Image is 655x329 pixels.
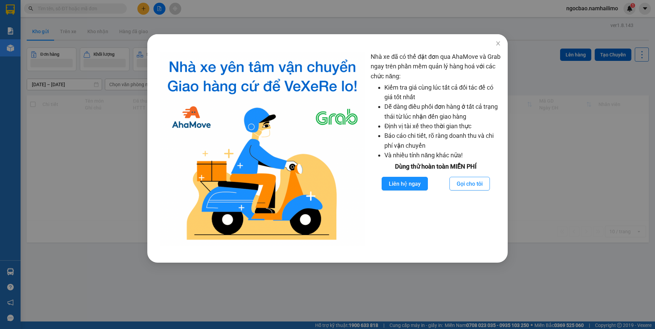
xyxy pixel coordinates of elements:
[384,150,500,160] li: Và nhiều tính năng khác nữa!
[384,131,500,150] li: Báo cáo chi tiết, rõ ràng doanh thu và chi phí vận chuyển
[457,180,483,188] span: Gọi cho tôi
[384,121,500,131] li: Định vị tài xế theo thời gian thực
[449,177,490,190] button: Gọi cho tôi
[371,162,500,171] div: Dùng thử hoàn toàn MIỄN PHÍ
[160,52,365,246] img: logo
[495,41,501,46] span: close
[389,180,421,188] span: Liên hệ ngay
[384,102,500,121] li: Dễ dàng điều phối đơn hàng ở tất cả trạng thái từ lúc nhận đến giao hàng
[384,83,500,102] li: Kiểm tra giá cùng lúc tất cả đối tác để có giá tốt nhất
[382,177,428,190] button: Liên hệ ngay
[371,52,500,246] div: Nhà xe đã có thể đặt đơn qua AhaMove và Grab ngay trên phần mềm quản lý hàng hoá với các chức năng:
[489,34,508,53] button: Close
